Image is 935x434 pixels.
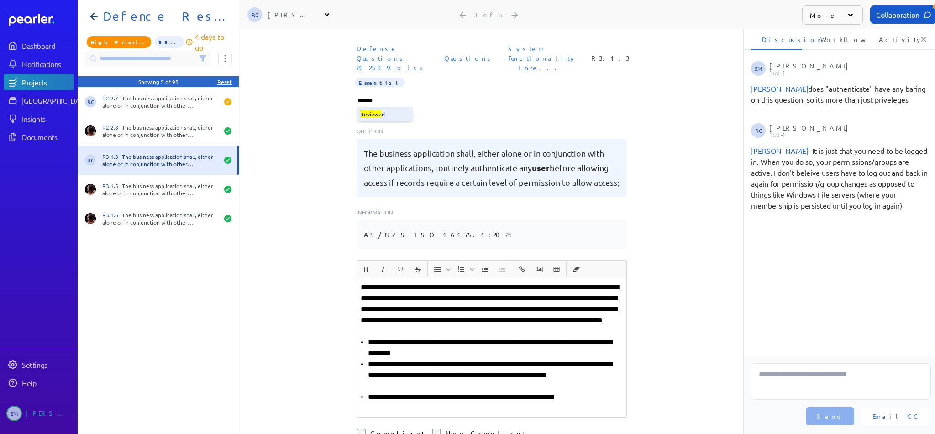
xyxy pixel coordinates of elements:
[9,14,74,26] a: Dashboard
[474,10,504,19] div: 3 of 5
[22,59,73,68] div: Notifications
[353,40,433,76] span: Document: Defense Questions 202509.xlsx
[514,261,530,277] span: Insert link
[138,78,179,85] div: Showing 5 of 95
[102,124,218,138] div: The business application shall, either alone or in conjunction with other applications support co...
[810,10,837,20] p: More
[4,375,74,391] a: Help
[504,40,580,76] span: Section: System Functionality - Integrity and maintenance - Records integrity and security
[85,96,96,107] span: Robert Craig
[568,261,584,277] button: Clear Formatting
[4,74,74,90] a: Projects
[4,92,74,109] a: [GEOGRAPHIC_DATA]
[358,261,373,277] button: Bold
[769,61,928,76] div: [PERSON_NAME]
[477,261,493,277] button: Increase Indent
[364,146,620,190] pre: The business application shall, either alone or in conjunction with other applications, routinely...
[357,208,627,216] p: Information
[751,145,931,211] div: - It is just that you need to be logged in. When you do so, your permissions/groups are active. I...
[85,125,96,136] img: Ryan Baird
[494,261,510,277] span: Decrease Indent
[22,360,73,369] div: Settings
[817,412,843,421] span: Send
[85,155,96,166] span: Robert Craig
[87,36,151,48] span: Priority
[4,402,74,425] a: SM[PERSON_NAME]
[809,28,861,50] li: Workflow
[751,28,802,50] li: Discussion
[22,114,73,123] div: Insights
[22,78,73,87] div: Projects
[102,182,122,189] span: R3.1.5
[102,153,122,160] span: R3.1.3
[769,123,928,138] div: [PERSON_NAME]
[410,261,425,277] button: Strike through
[155,36,184,48] span: 99% of Questions Completed
[268,10,313,19] div: [PERSON_NAME]
[588,50,633,67] span: Reference Number: R3.1.3
[872,412,920,421] span: Email CC
[375,261,391,277] button: Italic
[430,261,445,277] button: Insert Unordered List
[357,127,627,135] p: Question
[861,407,931,425] button: Email CC
[429,261,452,277] span: Insert Unordered List
[4,56,74,72] a: Notifications
[355,78,405,87] span: Importance Essential
[360,110,382,118] mark: Reviewe
[4,356,74,373] a: Settings
[22,96,90,105] div: [GEOGRAPHIC_DATA]
[247,7,262,22] span: Robert Craig
[26,406,71,421] div: [PERSON_NAME]
[102,211,122,219] span: R3.1.6
[868,28,919,50] li: Activity
[102,124,122,131] span: R2.2.8
[453,261,469,277] button: Insert Ordered List
[100,9,225,24] h1: Defence Response 202509
[102,211,218,226] div: The business application shall, either alone or in conjunction with other applications, capture a...
[477,261,493,277] span: Increase Indent
[453,261,476,277] span: Insert Ordered List
[4,110,74,127] a: Insights
[22,41,73,50] div: Dashboard
[102,94,122,102] span: R2.2.7
[357,96,413,105] input: Type here to add tags
[751,83,931,105] div: does "authenticate" have any baring on this question, so its more than just priveleges
[6,406,22,421] span: Stuart Meyers
[195,31,232,53] p: 4 days to go
[532,162,550,173] span: user
[22,378,73,387] div: Help
[85,184,96,195] img: Ryan Baird
[751,146,808,155] span: Stuart Meyers
[102,94,218,109] div: The business application shall, either alone or in conjunction with other applications be designe...
[85,213,96,224] img: Ryan Baird
[549,261,564,277] button: Insert table
[360,110,385,118] span: d
[102,182,218,197] div: The business application shall, either alone or in conjunction with other applications, be able t...
[393,261,408,277] button: Underline
[217,78,232,85] div: Reset
[769,70,928,76] p: [DATE]
[751,84,808,93] span: Robert Craig
[410,261,426,277] span: Strike through
[22,132,73,141] div: Documents
[806,407,854,425] button: Send
[102,153,218,167] div: The business application shall, either alone or in conjunction with other applications, routinely...
[364,227,516,242] pre: AS/NZS ISO 16175.1:2021
[531,261,547,277] button: Insert Image
[514,261,530,277] button: Insert link
[4,129,74,145] a: Documents
[751,123,766,138] span: Robert Craig
[441,50,497,67] span: Sheet: Questions
[751,61,766,76] span: Stuart Meyers
[4,37,74,54] a: Dashboard
[769,132,928,138] p: [DATE]
[357,261,374,277] span: Bold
